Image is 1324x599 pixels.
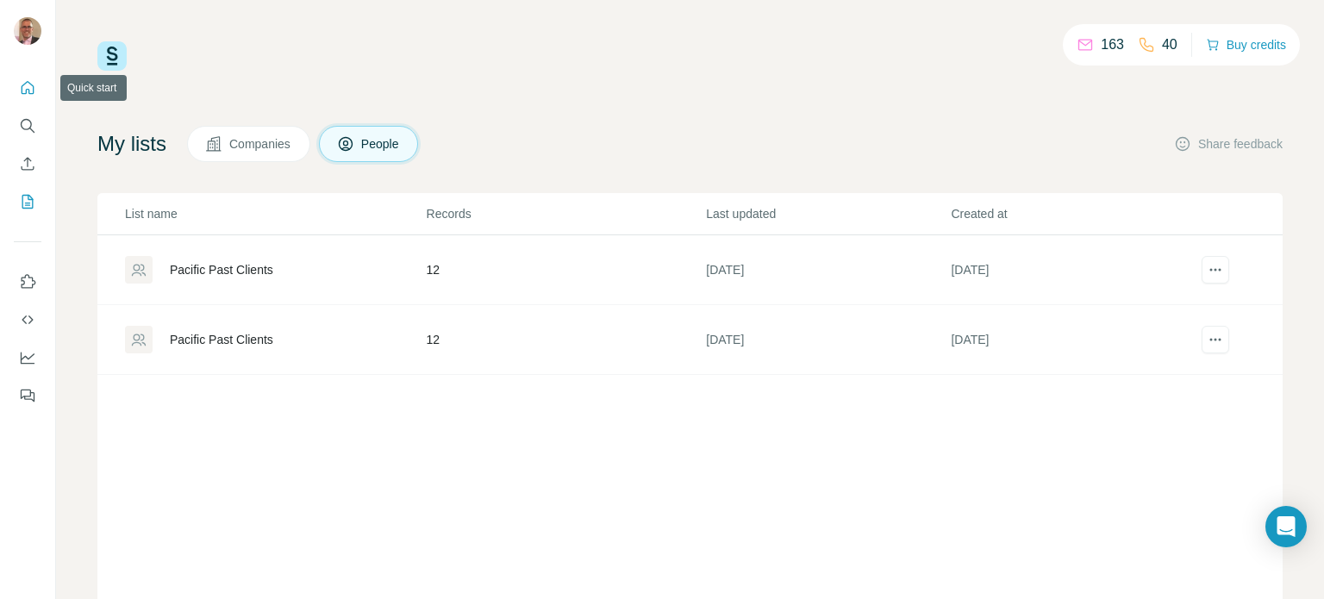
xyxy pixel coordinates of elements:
[1206,33,1286,57] button: Buy credits
[706,205,949,222] p: Last updated
[97,41,127,71] img: Surfe Logo
[1265,506,1307,547] div: Open Intercom Messenger
[361,135,401,153] span: People
[14,342,41,373] button: Dashboard
[426,235,706,305] td: 12
[14,72,41,103] button: Quick start
[14,148,41,179] button: Enrich CSV
[14,304,41,335] button: Use Surfe API
[1202,326,1229,353] button: actions
[950,235,1195,305] td: [DATE]
[950,305,1195,375] td: [DATE]
[170,331,273,348] div: Pacific Past Clients
[705,305,950,375] td: [DATE]
[14,17,41,45] img: Avatar
[14,380,41,411] button: Feedback
[170,261,273,278] div: Pacific Past Clients
[705,235,950,305] td: [DATE]
[1202,256,1229,284] button: actions
[427,205,705,222] p: Records
[1101,34,1124,55] p: 163
[1174,135,1283,153] button: Share feedback
[14,110,41,141] button: Search
[14,186,41,217] button: My lists
[426,305,706,375] td: 12
[951,205,1194,222] p: Created at
[14,266,41,297] button: Use Surfe on LinkedIn
[97,130,166,158] h4: My lists
[1162,34,1177,55] p: 40
[229,135,292,153] span: Companies
[125,205,425,222] p: List name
